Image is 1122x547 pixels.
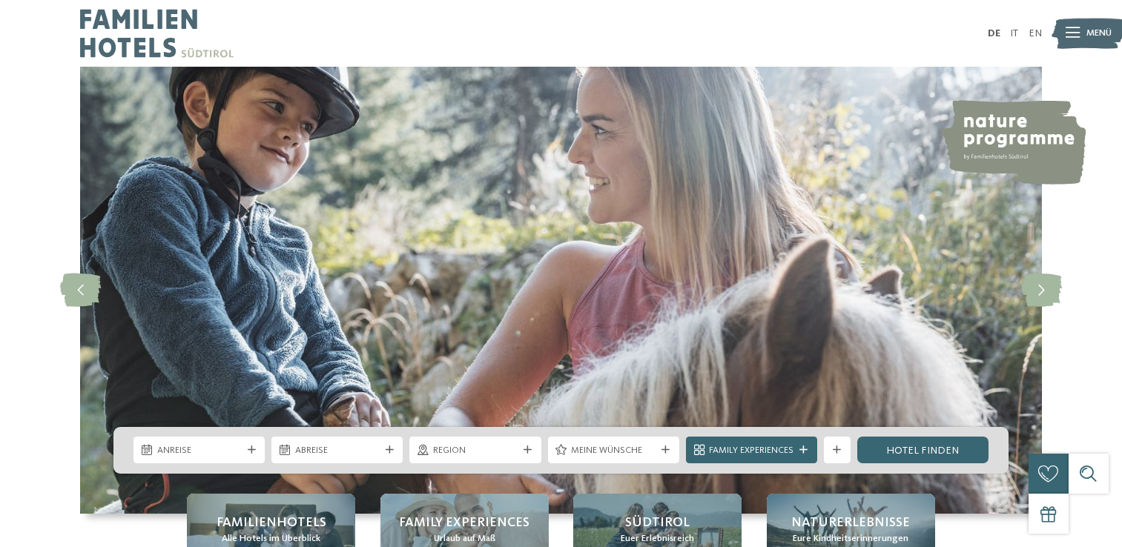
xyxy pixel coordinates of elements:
span: Familienhotels [217,514,326,532]
span: Region [433,444,518,457]
span: Menü [1086,27,1112,40]
img: Familienhotels Südtirol: The happy family places [80,67,1042,514]
span: Eure Kindheitserinnerungen [793,532,908,546]
a: EN [1029,28,1042,39]
span: Family Experiences [709,444,793,457]
a: DE [988,28,1000,39]
a: IT [1010,28,1018,39]
span: Abreise [295,444,380,457]
span: Südtirol [625,514,690,532]
span: Meine Wünsche [571,444,656,457]
span: Euer Erlebnisreich [621,532,694,546]
a: Hotel finden [857,437,989,463]
span: Family Experiences [399,514,529,532]
img: nature programme by Familienhotels Südtirol [939,100,1086,185]
span: Urlaub auf Maß [434,532,495,546]
span: Naturerlebnisse [791,514,910,532]
span: Alle Hotels im Überblick [222,532,320,546]
span: Anreise [157,444,242,457]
